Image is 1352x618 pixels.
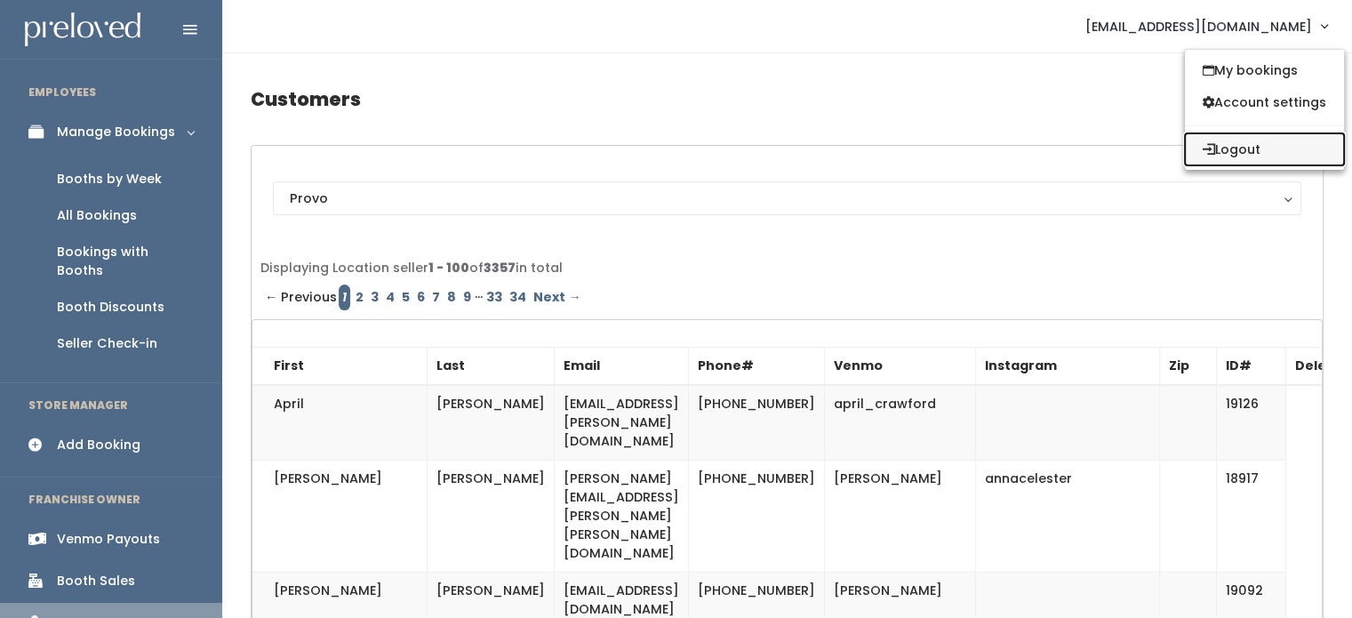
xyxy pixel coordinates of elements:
[352,285,367,310] a: Page 2
[1217,348,1286,386] th: ID#
[1217,461,1286,573] td: 18917
[260,259,1314,277] div: Displaying Location seller of in total
[428,348,555,386] th: Last
[428,259,469,277] b: 1 - 100
[57,298,164,317] div: Booth Discounts
[484,259,516,277] b: 3357
[367,285,382,310] a: Page 3
[689,348,825,386] th: Phone#
[689,461,825,573] td: [PHONE_NUMBER]
[483,285,506,310] a: Page 33
[57,572,135,590] div: Booth Sales
[57,206,137,225] div: All Bookings
[1160,348,1217,386] th: Zip
[475,285,483,310] span: …
[260,285,1314,310] div: Pagination
[428,285,444,310] a: Page 7
[825,461,976,573] td: [PERSON_NAME]
[25,12,140,47] img: preloved logo
[265,285,337,310] span: ← Previous
[444,285,460,310] a: Page 8
[252,348,428,386] th: First
[428,385,555,461] td: [PERSON_NAME]
[506,285,530,310] a: Page 34
[428,461,555,573] td: [PERSON_NAME]
[555,461,689,573] td: [PERSON_NAME][EMAIL_ADDRESS][PERSON_NAME][PERSON_NAME][DOMAIN_NAME]
[57,243,194,280] div: Bookings with Booths
[398,285,413,310] a: Page 5
[339,285,350,310] em: Page 1
[382,285,398,310] a: Page 4
[57,436,140,454] div: Add Booking
[251,75,1324,124] h4: Customers
[1185,133,1344,165] button: Logout
[1085,17,1312,36] span: [EMAIL_ADDRESS][DOMAIN_NAME]
[1068,7,1345,45] a: [EMAIL_ADDRESS][DOMAIN_NAME]
[825,348,976,386] th: Venmo
[57,334,157,353] div: Seller Check-in
[290,189,1284,208] div: Provo
[413,285,428,310] a: Page 6
[1217,385,1286,461] td: 19126
[555,348,689,386] th: Email
[530,285,584,310] a: Next →
[460,285,475,310] a: Page 9
[976,461,1160,573] td: annacelester
[1185,86,1344,118] a: Account settings
[252,461,428,573] td: [PERSON_NAME]
[825,385,976,461] td: april_crawford
[57,530,160,549] div: Venmo Payouts
[273,181,1301,215] button: Provo
[252,385,428,461] td: April
[555,385,689,461] td: [EMAIL_ADDRESS][PERSON_NAME][DOMAIN_NAME]
[57,123,175,141] div: Manage Bookings
[1185,54,1344,86] a: My bookings
[57,170,162,189] div: Booths by Week
[976,348,1160,386] th: Instagram
[689,385,825,461] td: [PHONE_NUMBER]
